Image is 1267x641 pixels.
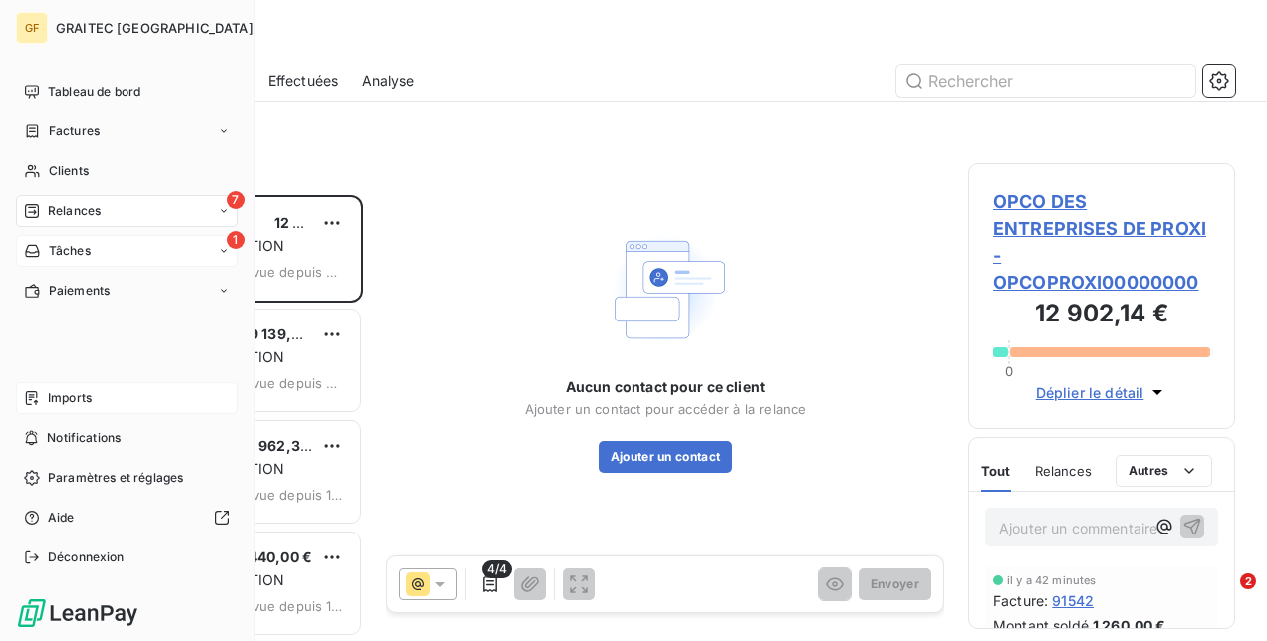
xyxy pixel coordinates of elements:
[993,296,1210,335] h3: 12 902,14 €
[599,441,733,473] button: Ajouter un contact
[525,401,807,417] span: Ajouter un contact pour accéder à la relance
[49,162,89,180] span: Clients
[48,469,183,487] span: Paramètres et réglages
[227,231,245,249] span: 1
[49,122,100,140] span: Factures
[981,463,1011,479] span: Tout
[1035,463,1092,479] span: Relances
[49,242,91,260] span: Tâches
[48,83,140,101] span: Tableau de bord
[362,71,414,91] span: Analyse
[48,548,125,566] span: Déconnexion
[49,282,110,300] span: Paiements
[1052,590,1094,611] span: 91542
[16,597,139,629] img: Logo LeanPay
[48,509,75,527] span: Aide
[602,226,729,353] img: Empty state
[993,590,1048,611] span: Facture :
[230,264,344,280] span: prévue depuis 761 jours
[993,188,1210,296] span: OPCO DES ENTREPRISES DE PROXI - OPCOPROXI00000000
[274,214,353,231] span: 12 902,14 €
[16,12,48,44] div: GF
[1030,381,1174,404] button: Déplier le détail
[1199,573,1247,621] iframe: Intercom live chat
[48,202,101,220] span: Relances
[237,437,322,454] span: 34 962,37 €
[230,487,344,503] span: prévue depuis 168 jours
[48,389,92,407] span: Imports
[566,377,765,397] span: Aucun contact pour ce client
[1007,574,1097,586] span: il y a 42 minutes
[227,191,245,209] span: 7
[16,502,238,534] a: Aide
[56,20,254,36] span: GRAITEC [GEOGRAPHIC_DATA]
[1036,382,1144,403] span: Déplier le détail
[230,598,344,614] span: prévue depuis 133 jours
[249,325,323,342] span: 9 139,20 €
[1240,573,1256,589] span: 2
[1116,455,1212,487] button: Autres
[993,615,1089,636] span: Montant soldé
[1093,615,1166,636] span: 1 260,00 €
[482,560,512,578] span: 4/4
[236,548,313,565] span: 4 440,00 €
[859,568,931,600] button: Envoyer
[1005,363,1013,379] span: 0
[896,65,1195,97] input: Rechercher
[47,429,121,447] span: Notifications
[230,375,344,391] span: prévue depuis 618 jours
[268,71,339,91] span: Effectuées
